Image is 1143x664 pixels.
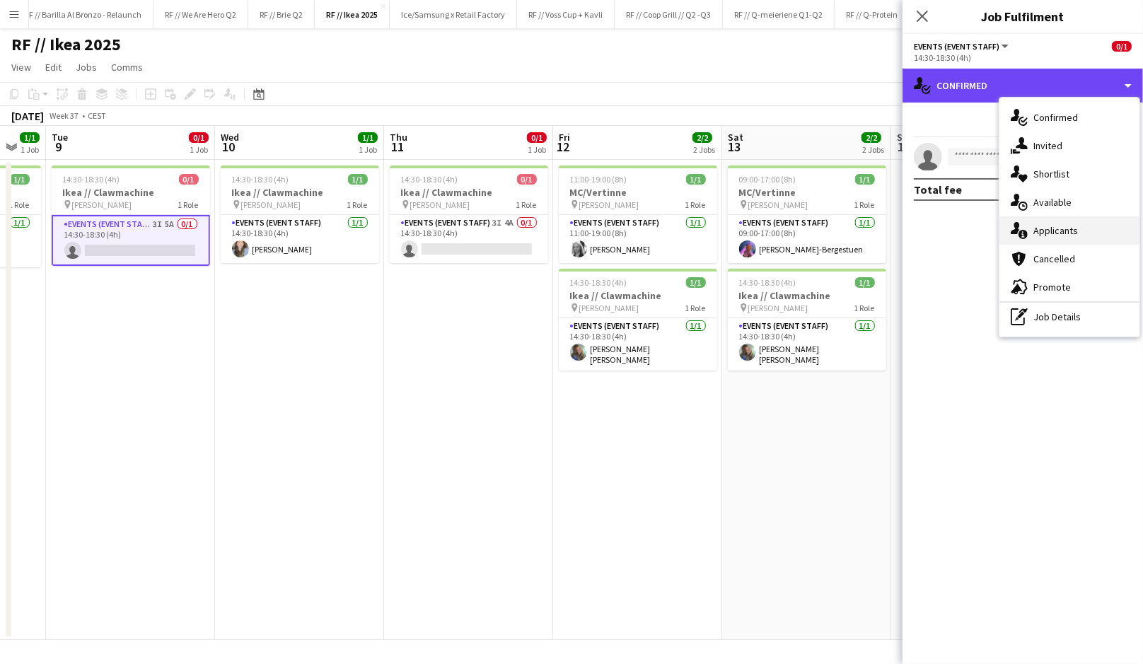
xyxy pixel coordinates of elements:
[21,144,39,155] div: 1 Job
[45,61,62,74] span: Edit
[686,277,706,288] span: 1/1
[728,269,886,371] app-job-card: 14:30-18:30 (4h)1/1Ikea // Clawmachine [PERSON_NAME]1 RoleEvents (Event Staff)1/114:30-18:30 (4h)...
[835,1,910,28] button: RF // Q-Protein
[728,289,886,302] h3: Ikea // Clawmachine
[359,144,377,155] div: 1 Job
[76,61,97,74] span: Jobs
[897,131,914,144] span: Sun
[52,131,68,144] span: Tue
[528,144,546,155] div: 1 Job
[999,273,1139,301] div: Promote
[903,69,1143,103] div: Confirmed
[390,215,548,263] app-card-role: Events (Event Staff)3I4A0/114:30-18:30 (4h)
[914,41,1011,52] button: Events (Event Staff)
[999,160,1139,188] div: Shortlist
[999,216,1139,245] div: Applicants
[559,165,717,263] app-job-card: 11:00-19:00 (8h)1/1MC/Vertinne [PERSON_NAME]1 RoleEvents (Event Staff)1/111:00-19:00 (8h)[PERSON_...
[854,199,875,210] span: 1 Role
[52,165,210,266] app-job-card: 14:30-18:30 (4h)0/1Ikea // Clawmachine [PERSON_NAME]1 RoleEvents (Event Staff)3I5A0/114:30-18:30 ...
[11,109,44,123] div: [DATE]
[999,188,1139,216] div: Available
[559,186,717,199] h3: MC/Vertinne
[517,174,537,185] span: 0/1
[1112,41,1132,52] span: 0/1
[410,199,470,210] span: [PERSON_NAME]
[221,131,239,144] span: Wed
[347,199,368,210] span: 1 Role
[20,132,40,143] span: 1/1
[855,174,875,185] span: 1/1
[11,61,31,74] span: View
[559,318,717,371] app-card-role: Events (Event Staff)1/114:30-18:30 (4h)[PERSON_NAME] [PERSON_NAME]
[903,7,1143,25] h3: Job Fulfilment
[914,182,962,197] div: Total fee
[723,1,835,28] button: RF // Q-meieriene Q1-Q2
[189,132,209,143] span: 0/1
[190,144,208,155] div: 1 Job
[855,277,875,288] span: 1/1
[914,52,1132,63] div: 14:30-18:30 (4h)
[570,174,627,185] span: 11:00-19:00 (8h)
[105,58,149,76] a: Comms
[348,174,368,185] span: 1/1
[559,131,570,144] span: Fri
[315,1,390,28] button: RF // Ikea 2025
[739,174,796,185] span: 09:00-17:00 (8h)
[685,303,706,313] span: 1 Role
[728,318,886,371] app-card-role: Events (Event Staff)1/114:30-18:30 (4h)[PERSON_NAME] [PERSON_NAME]
[72,199,132,210] span: [PERSON_NAME]
[570,277,627,288] span: 14:30-18:30 (4h)
[999,303,1139,331] div: Job Details
[579,199,639,210] span: [PERSON_NAME]
[748,303,808,313] span: [PERSON_NAME]
[52,186,210,199] h3: Ikea // Clawmachine
[559,215,717,263] app-card-role: Events (Event Staff)1/111:00-19:00 (8h)[PERSON_NAME]
[111,61,143,74] span: Comms
[390,131,407,144] span: Thu
[221,215,379,263] app-card-role: Events (Event Staff)1/114:30-18:30 (4h)[PERSON_NAME]
[40,58,67,76] a: Edit
[726,139,743,155] span: 13
[559,289,717,302] h3: Ikea // Clawmachine
[248,1,315,28] button: RF // Brie Q2
[221,186,379,199] h3: Ikea // Clawmachine
[179,174,199,185] span: 0/1
[728,215,886,263] app-card-role: Events (Event Staff)1/109:00-17:00 (8h)[PERSON_NAME]-Bergestuen
[527,132,547,143] span: 0/1
[6,58,37,76] a: View
[63,174,120,185] span: 14:30-18:30 (4h)
[692,132,712,143] span: 2/2
[47,110,82,121] span: Week 37
[517,1,615,28] button: RF // Voss Cup + Kavli
[11,34,121,55] h1: RF // Ikea 2025
[390,165,548,263] app-job-card: 14:30-18:30 (4h)0/1Ikea // Clawmachine [PERSON_NAME]1 RoleEvents (Event Staff)3I4A0/114:30-18:30 ...
[88,110,106,121] div: CEST
[10,174,30,185] span: 1/1
[557,139,570,155] span: 12
[686,174,706,185] span: 1/1
[70,58,103,76] a: Jobs
[999,245,1139,273] div: Cancelled
[241,199,301,210] span: [PERSON_NAME]
[615,1,723,28] button: RF // Coop Grill // Q2 -Q3
[728,165,886,263] div: 09:00-17:00 (8h)1/1MC/Vertinne [PERSON_NAME]1 RoleEvents (Event Staff)1/109:00-17:00 (8h)[PERSON_...
[516,199,537,210] span: 1 Role
[50,139,68,155] span: 9
[579,303,639,313] span: [PERSON_NAME]
[914,41,999,52] span: Events (Event Staff)
[861,132,881,143] span: 2/2
[388,139,407,155] span: 11
[693,144,715,155] div: 2 Jobs
[862,144,884,155] div: 2 Jobs
[999,132,1139,160] div: Invited
[895,139,914,155] span: 14
[739,277,796,288] span: 14:30-18:30 (4h)
[221,165,379,263] app-job-card: 14:30-18:30 (4h)1/1Ikea // Clawmachine [PERSON_NAME]1 RoleEvents (Event Staff)1/114:30-18:30 (4h)...
[728,131,743,144] span: Sat
[219,139,239,155] span: 10
[999,103,1139,132] div: Confirmed
[559,269,717,371] app-job-card: 14:30-18:30 (4h)1/1Ikea // Clawmachine [PERSON_NAME]1 RoleEvents (Event Staff)1/114:30-18:30 (4h)...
